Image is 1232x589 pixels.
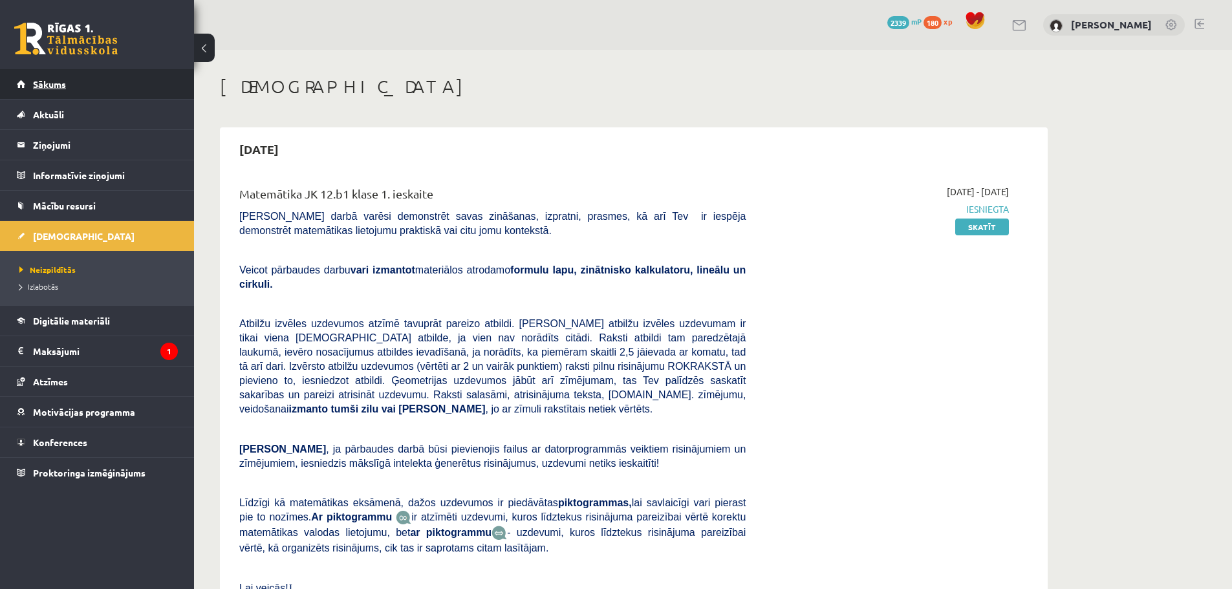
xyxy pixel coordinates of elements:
[17,130,178,160] a: Ziņojumi
[19,281,181,292] a: Izlabotās
[17,336,178,366] a: Maksājumi1
[17,427,178,457] a: Konferences
[1050,19,1063,32] img: Ģirts Bauļkalns
[14,23,118,55] a: Rīgas 1. Tālmācības vidusskola
[33,376,68,387] span: Atzīmes
[17,458,178,487] a: Proktoringa izmēģinājums
[33,336,178,366] legend: Maksājumi
[944,16,952,27] span: xp
[558,497,632,508] b: piktogrammas,
[289,403,328,414] b: izmanto
[947,185,1009,198] span: [DATE] - [DATE]
[17,221,178,251] a: [DEMOGRAPHIC_DATA]
[239,264,746,290] span: Veicot pārbaudes darbu materiālos atrodamo
[239,497,746,522] span: Līdzīgi kā matemātikas eksāmenā, dažos uzdevumos ir piedāvātas lai savlaicīgi vari pierast pie to...
[887,16,922,27] a: 2339 mP
[492,526,507,541] img: wKvN42sLe3LLwAAAABJRU5ErkJggg==
[33,200,96,211] span: Mācību resursi
[160,343,178,360] i: 1
[19,264,181,275] a: Neizpildītās
[239,318,746,414] span: Atbilžu izvēles uzdevumos atzīmē tavuprāt pareizo atbildi. [PERSON_NAME] atbilžu izvēles uzdevuma...
[765,202,1009,216] span: Iesniegta
[17,367,178,396] a: Atzīmes
[239,264,746,290] b: formulu lapu, zinātnisko kalkulatoru, lineālu un cirkuli.
[351,264,415,275] b: vari izmantot
[911,16,922,27] span: mP
[33,467,146,478] span: Proktoringa izmēģinājums
[17,191,178,220] a: Mācību resursi
[33,436,87,448] span: Konferences
[330,403,485,414] b: tumši zilu vai [PERSON_NAME]
[33,406,135,418] span: Motivācijas programma
[19,281,58,292] span: Izlabotās
[33,130,178,160] legend: Ziņojumi
[239,185,746,209] div: Matemātika JK 12.b1 klase 1. ieskaite
[19,264,76,275] span: Neizpildītās
[955,219,1009,235] a: Skatīt
[17,100,178,129] a: Aktuāli
[924,16,958,27] a: 180 xp
[1071,18,1152,31] a: [PERSON_NAME]
[17,160,178,190] a: Informatīvie ziņojumi
[33,230,135,242] span: [DEMOGRAPHIC_DATA]
[33,315,110,327] span: Digitālie materiāli
[33,109,64,120] span: Aktuāli
[17,306,178,336] a: Digitālie materiāli
[924,16,942,29] span: 180
[239,444,746,469] span: , ja pārbaudes darbā būsi pievienojis failus ar datorprogrammās veiktiem risinājumiem un zīmējumi...
[33,78,66,90] span: Sākums
[887,16,909,29] span: 2339
[239,211,746,236] span: [PERSON_NAME] darbā varēsi demonstrēt savas zināšanas, izpratni, prasmes, kā arī Tev ir iespēja d...
[17,69,178,99] a: Sākums
[226,134,292,164] h2: [DATE]
[410,527,492,538] b: ar piktogrammu
[311,511,392,522] b: Ar piktogrammu
[239,444,326,455] span: [PERSON_NAME]
[220,76,1048,98] h1: [DEMOGRAPHIC_DATA]
[33,160,178,190] legend: Informatīvie ziņojumi
[17,397,178,427] a: Motivācijas programma
[396,510,411,525] img: JfuEzvunn4EvwAAAAASUVORK5CYII=
[239,511,746,538] span: ir atzīmēti uzdevumi, kuros līdztekus risinājuma pareizībai vērtē korektu matemātikas valodas lie...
